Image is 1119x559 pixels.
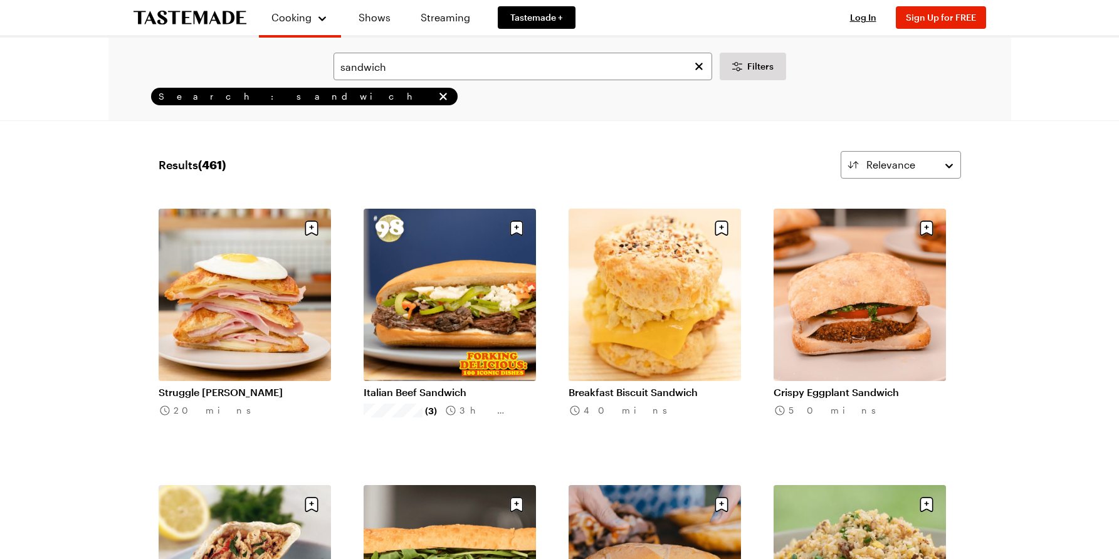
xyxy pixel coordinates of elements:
span: Search: sandwich [159,91,434,102]
button: Save recipe [710,216,733,240]
span: Sign Up for FREE [906,12,976,23]
button: Save recipe [300,493,323,516]
a: Crispy Eggplant Sandwich [774,386,946,399]
button: Save recipe [710,493,733,516]
button: Cooking [271,5,328,30]
span: Tastemade + [510,11,563,24]
span: Relevance [866,157,915,172]
input: Search for a Recipe [334,53,712,80]
span: Results [159,156,226,174]
span: Filters [747,60,774,73]
button: Save recipe [505,493,528,516]
button: Save recipe [915,216,938,240]
span: Log In [850,12,876,23]
span: ( 461 ) [198,158,226,172]
button: Relevance [841,151,961,179]
button: Desktop filters [720,53,786,80]
button: Sign Up for FREE [896,6,986,29]
button: Save recipe [505,216,528,240]
a: Struggle [PERSON_NAME] [159,386,331,399]
span: Cooking [271,11,312,23]
a: Breakfast Biscuit Sandwich [569,386,741,399]
button: remove Search: sandwich [436,90,450,103]
a: To Tastemade Home Page [134,11,246,25]
a: Italian Beef Sandwich [364,386,536,399]
a: Tastemade + [498,6,575,29]
button: Save recipe [915,493,938,516]
button: Clear search [692,60,706,73]
button: Log In [838,11,888,24]
button: Save recipe [300,216,323,240]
